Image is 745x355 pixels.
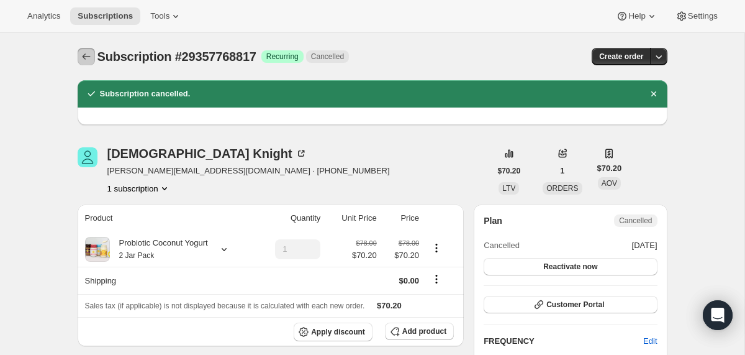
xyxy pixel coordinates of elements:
span: [DATE] [632,239,657,252]
span: Apply discount [311,327,365,337]
th: Unit Price [324,205,380,232]
span: 1 [561,166,565,176]
span: Analytics [27,11,60,21]
img: product img [85,237,110,262]
span: [PERSON_NAME][EMAIL_ADDRESS][DOMAIN_NAME] · [PHONE_NUMBER] [107,165,390,177]
span: Help [628,11,645,21]
span: Reactivate now [543,262,597,272]
div: [DEMOGRAPHIC_DATA] Knight [107,147,307,160]
button: 1 [553,162,572,180]
span: $70.20 [352,249,377,262]
span: Settings [688,11,718,21]
div: Open Intercom Messenger [703,300,733,330]
button: Edit [636,331,664,351]
span: Christiann Knight [78,147,97,167]
button: Product actions [427,241,446,255]
span: Cancelled [619,216,652,226]
h2: Subscription cancelled. [100,88,191,100]
button: Product actions [107,182,171,195]
small: $78.00 [356,239,377,247]
button: Add product [385,323,454,340]
th: Shipping [78,267,255,294]
button: Subscriptions [78,48,95,65]
span: Tools [150,11,169,21]
th: Quantity [255,205,324,232]
small: $78.00 [399,239,419,247]
button: Help [608,7,665,25]
span: Add product [402,326,446,336]
div: Probiotic Coconut Yogurt [110,237,208,262]
span: Edit [643,335,657,348]
span: Subscriptions [78,11,133,21]
span: $70.20 [384,249,419,262]
button: $70.20 [490,162,528,180]
h2: Plan [484,214,502,227]
button: Settings [668,7,725,25]
span: $70.20 [597,162,622,175]
span: LTV [502,184,515,193]
th: Product [78,205,255,232]
small: 2 Jar Pack [119,251,155,260]
span: AOV [602,179,617,188]
button: Subscriptions [70,7,140,25]
span: $70.20 [498,166,521,176]
span: Recurring [266,52,299,62]
span: Create order [599,52,643,62]
span: Customer Portal [546,300,604,310]
button: Customer Portal [484,296,657,313]
button: Analytics [20,7,68,25]
span: Cancelled [311,52,344,62]
button: Tools [143,7,189,25]
button: Shipping actions [427,272,446,286]
span: Subscription #29357768817 [97,50,256,63]
h2: FREQUENCY [484,335,643,348]
span: $0.00 [399,276,420,285]
button: Create order [592,48,651,65]
button: Dismiss notification [645,85,662,103]
button: Reactivate now [484,258,657,275]
button: Apply discount [294,323,372,341]
span: Sales tax (if applicable) is not displayed because it is calculated with each new order. [85,302,365,310]
th: Price [381,205,423,232]
span: ORDERS [546,184,578,193]
span: Cancelled [484,239,520,252]
span: $70.20 [377,301,402,310]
